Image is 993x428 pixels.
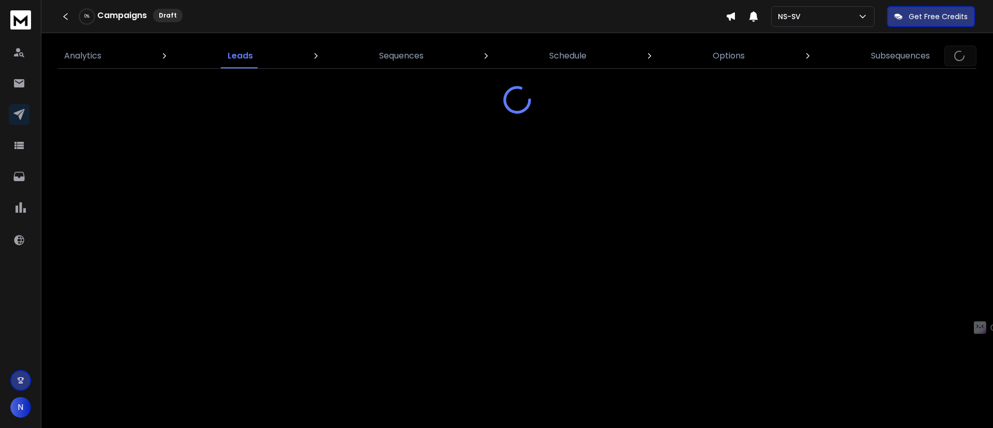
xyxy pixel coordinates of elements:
[543,43,593,68] a: Schedule
[228,50,253,62] p: Leads
[379,50,424,62] p: Sequences
[373,43,430,68] a: Sequences
[887,6,975,27] button: Get Free Credits
[10,397,31,418] button: N
[58,43,108,68] a: Analytics
[549,50,586,62] p: Schedule
[97,9,147,22] h1: Campaigns
[706,43,751,68] a: Options
[871,50,930,62] p: Subsequences
[713,50,745,62] p: Options
[221,43,259,68] a: Leads
[64,50,101,62] p: Analytics
[865,43,936,68] a: Subsequences
[778,11,805,22] p: NS-SV
[909,11,968,22] p: Get Free Credits
[153,9,183,22] div: Draft
[10,10,31,29] img: logo
[84,13,89,20] p: 0 %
